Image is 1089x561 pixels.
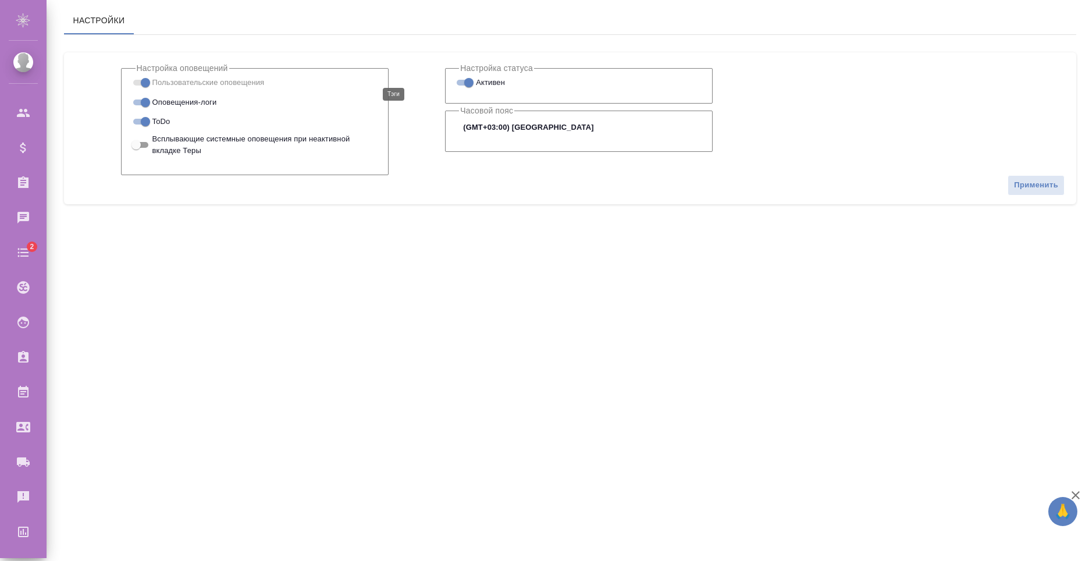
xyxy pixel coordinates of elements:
span: ToDo [152,116,170,127]
span: Настройки [71,13,127,28]
div: Включи, чтобы в браузере приходили включенные оповещения даже, если у тебя закрыта вкладка с Терой [136,133,375,157]
span: 🙏 [1053,499,1073,524]
legend: Часовой пояс [459,104,514,118]
span: Всплывающие системные оповещения при неактивной вкладке Теры [152,133,366,157]
div: Сообщения из чата о каких-либо изменениях [136,94,375,109]
legend: Настройка статуса [459,61,534,75]
button: Применить [1008,175,1065,196]
button: 🙏 [1048,497,1077,526]
div: Включи, если хочешь чтобы ToDo высвечивались у тебя на экране в назначенный день [136,114,375,129]
span: 2 [23,241,41,253]
span: Применить [1014,179,1058,192]
a: 2 [3,238,44,267]
legend: Настройка оповещений [136,61,229,75]
span: Оповещения-логи [152,97,217,108]
div: (GMT+03:00) [GEOGRAPHIC_DATA] [459,118,699,137]
span: Пользовательские оповещения [152,77,265,88]
span: Активен [476,77,505,88]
